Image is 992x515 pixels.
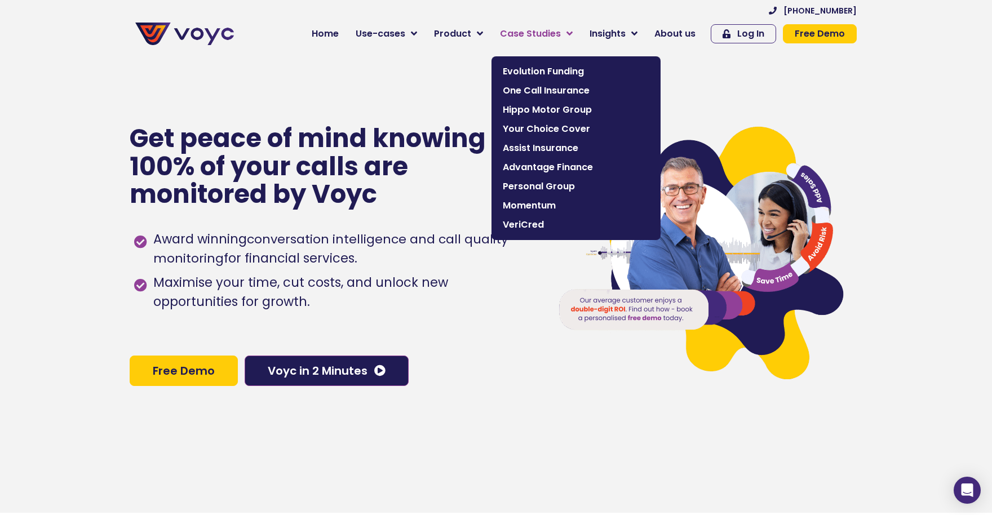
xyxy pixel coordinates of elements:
a: Home [303,23,347,45]
a: Personal Group [497,177,655,196]
h1: conversation intelligence and call quality monitoring [153,230,508,267]
span: [PHONE_NUMBER] [783,7,857,15]
span: Award winning for financial services. [150,230,535,268]
img: voyc-full-logo [135,23,234,45]
a: Log In [711,24,776,43]
a: Use-cases [347,23,426,45]
a: Free Demo [130,356,238,386]
span: One Call Insurance [503,84,649,97]
span: Assist Insurance [503,141,649,155]
div: Open Intercom Messenger [954,477,981,504]
span: Advantage Finance [503,161,649,174]
a: Voyc in 2 Minutes [245,356,409,386]
a: Assist Insurance [497,139,655,158]
span: Evolution Funding [503,65,649,78]
span: Momentum [503,199,649,212]
a: Case Studies [491,23,581,45]
span: Maximise your time, cut costs, and unlock new opportunities for growth. [150,273,535,312]
p: Get peace of mind knowing that 100% of your calls are monitored by Voyc [130,125,548,208]
span: Log In [737,29,764,38]
span: Personal Group [503,180,649,193]
span: Home [312,27,339,41]
span: Use-cases [356,27,405,41]
a: Your Choice Cover [497,119,655,139]
span: Voyc in 2 Minutes [268,365,367,376]
a: About us [646,23,704,45]
span: About us [654,27,696,41]
span: VeriCred [503,218,649,232]
a: Advantage Finance [497,158,655,177]
a: Hippo Motor Group [497,100,655,119]
span: Phone [149,45,178,58]
span: Free Demo [795,29,845,38]
span: Product [434,27,471,41]
a: One Call Insurance [497,81,655,100]
a: Privacy Policy [232,234,285,246]
span: Case Studies [500,27,561,41]
a: VeriCred [497,215,655,234]
a: Evolution Funding [497,62,655,81]
a: Momentum [497,196,655,215]
a: Free Demo [783,24,857,43]
span: Free Demo [153,365,215,376]
a: Product [426,23,491,45]
span: Job title [149,91,188,104]
a: [PHONE_NUMBER] [769,7,857,15]
span: Hippo Motor Group [503,103,649,117]
span: Your Choice Cover [503,122,649,136]
span: Insights [590,27,626,41]
a: Insights [581,23,646,45]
